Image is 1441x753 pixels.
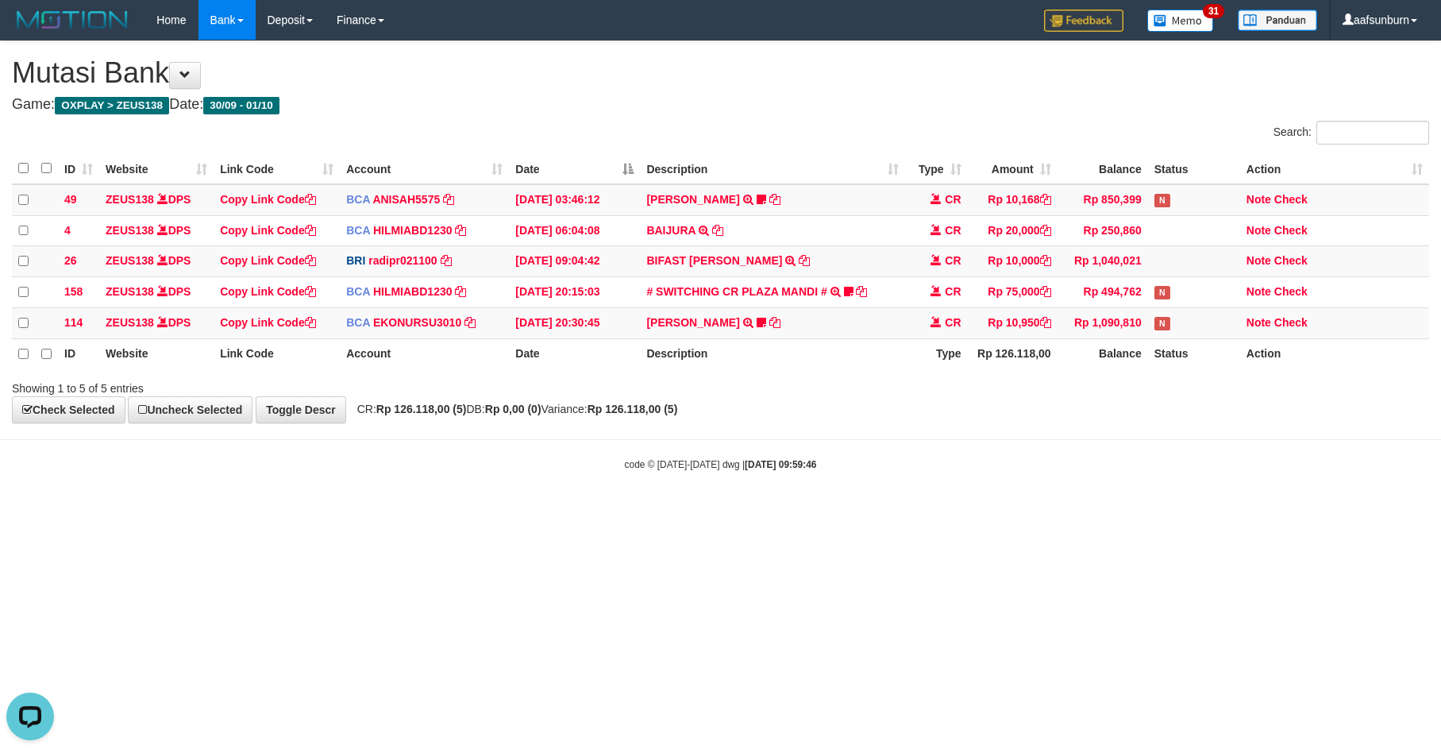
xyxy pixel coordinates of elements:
a: Copy AHMAD AGUSTI to clipboard [769,316,780,329]
td: DPS [99,184,214,215]
td: DPS [99,308,214,339]
span: 30/09 - 01/10 [203,97,279,114]
td: Rp 20,000 [968,215,1058,246]
a: Check [1274,285,1308,298]
th: Action [1240,339,1429,369]
span: CR [945,224,961,237]
small: code © [DATE]-[DATE] dwg | [625,459,817,470]
td: Rp 10,168 [968,184,1058,215]
strong: Rp 126.118,00 (5) [376,403,467,415]
span: Has Note [1154,317,1170,330]
span: 31 [1203,4,1224,18]
a: Check [1274,224,1308,237]
span: Has Note [1154,194,1170,207]
a: radipr021100 [368,254,437,267]
a: EKONURSU3010 [373,316,461,329]
td: [DATE] 20:15:03 [509,277,640,308]
td: DPS [99,246,214,277]
span: BCA [346,224,370,237]
span: 26 [64,254,77,267]
a: Check [1274,254,1308,267]
td: DPS [99,215,214,246]
th: Link Code [214,339,340,369]
img: Button%20Memo.svg [1147,10,1214,32]
a: Check [1274,193,1308,206]
td: [DATE] 06:04:08 [509,215,640,246]
a: Note [1246,316,1271,329]
a: ZEUS138 [106,316,154,329]
span: 114 [64,316,83,329]
a: Copy INA PAUJANAH to clipboard [769,193,780,206]
td: Rp 250,860 [1058,215,1148,246]
span: BCA [346,193,370,206]
a: Copy HILMIABD1230 to clipboard [455,285,466,298]
td: Rp 1,040,021 [1058,246,1148,277]
th: Status [1148,153,1240,184]
a: Toggle Descr [256,396,346,423]
span: 158 [64,285,83,298]
img: Feedback.jpg [1044,10,1123,32]
a: HILMIABD1230 [373,224,453,237]
strong: [DATE] 09:59:46 [745,459,816,470]
span: BCA [346,285,370,298]
a: Copy Link Code [220,316,316,329]
strong: Rp 0,00 (0) [485,403,541,415]
td: Rp 850,399 [1058,184,1148,215]
h1: Mutasi Bank [12,57,1429,89]
a: Copy BAIJURA to clipboard [712,224,723,237]
td: Rp 10,000 [968,246,1058,277]
span: CR [945,193,961,206]
a: HILMIABD1230 [373,285,453,298]
th: Account [340,339,509,369]
a: BIFAST [PERSON_NAME] [646,254,782,267]
a: Copy # SWITCHING CR PLAZA MANDI # to clipboard [856,285,867,298]
th: Website: activate to sort column ascending [99,153,214,184]
th: Date [509,339,640,369]
a: Check Selected [12,396,125,423]
th: Type: activate to sort column ascending [905,153,968,184]
a: [PERSON_NAME] [646,193,739,206]
a: Note [1246,254,1271,267]
a: Copy radipr021100 to clipboard [441,254,452,267]
span: CR: DB: Variance: [349,403,678,415]
th: ID [58,339,99,369]
th: Date: activate to sort column descending [509,153,640,184]
th: Link Code: activate to sort column ascending [214,153,340,184]
a: Copy Link Code [220,254,316,267]
a: Copy Rp 75,000 to clipboard [1040,285,1051,298]
span: BRI [346,254,365,267]
th: Action: activate to sort column ascending [1240,153,1429,184]
a: Copy HILMIABD1230 to clipboard [455,224,466,237]
td: DPS [99,277,214,308]
td: Rp 10,950 [968,308,1058,339]
td: [DATE] 20:30:45 [509,308,640,339]
span: 4 [64,224,71,237]
a: ZEUS138 [106,193,154,206]
div: Showing 1 to 5 of 5 entries [12,374,588,396]
td: [DATE] 09:04:42 [509,246,640,277]
td: Rp 494,762 [1058,277,1148,308]
a: Copy Rp 10,950 to clipboard [1040,316,1051,329]
a: Copy Link Code [220,285,316,298]
a: [PERSON_NAME] [646,316,739,329]
a: Uncheck Selected [128,396,252,423]
th: Website [99,339,214,369]
h4: Game: Date: [12,97,1429,113]
a: Copy Link Code [220,224,316,237]
a: Copy Rp 10,000 to clipboard [1040,254,1051,267]
img: MOTION_logo.png [12,8,133,32]
span: 49 [64,193,77,206]
a: Copy ANISAH5575 to clipboard [443,193,454,206]
th: Description [640,339,904,369]
span: OXPLAY > ZEUS138 [55,97,169,114]
a: Copy Rp 10,168 to clipboard [1040,193,1051,206]
label: Search: [1273,121,1429,145]
a: Note [1246,193,1271,206]
td: Rp 75,000 [968,277,1058,308]
a: Copy Link Code [220,193,316,206]
th: Description: activate to sort column ascending [640,153,904,184]
button: Open LiveChat chat widget [6,6,54,54]
span: BCA [346,316,370,329]
a: # SWITCHING CR PLAZA MANDI # [646,285,826,298]
span: CR [945,316,961,329]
